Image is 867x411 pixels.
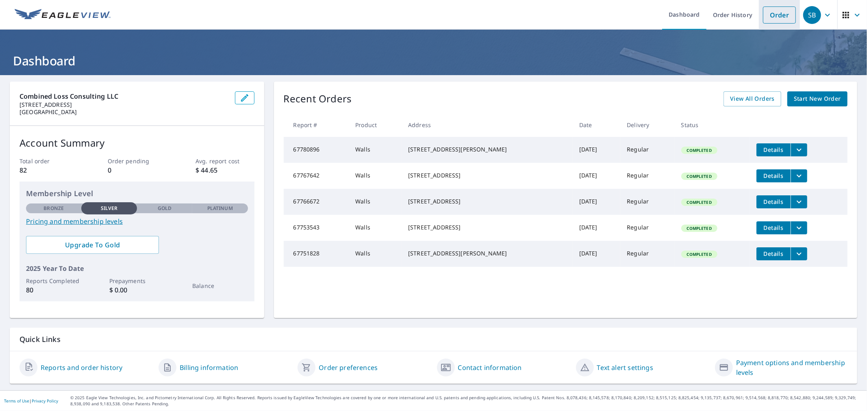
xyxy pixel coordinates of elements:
[756,143,791,156] button: detailsBtn-67780896
[408,171,566,180] div: [STREET_ADDRESS]
[26,188,248,199] p: Membership Level
[284,137,349,163] td: 67780896
[573,189,621,215] td: [DATE]
[108,165,166,175] p: 0
[756,221,791,234] button: detailsBtn-67753543
[756,247,791,260] button: detailsBtn-67751828
[284,189,349,215] td: 67766672
[787,91,847,106] a: Start New Order
[101,205,118,212] p: Silver
[573,241,621,267] td: [DATE]
[682,251,717,257] span: Completed
[573,137,621,163] td: [DATE]
[597,363,653,372] a: Text alert settings
[620,163,674,189] td: Regular
[33,240,152,249] span: Upgrade To Gold
[20,108,228,116] p: [GEOGRAPHIC_DATA]
[682,173,717,179] span: Completed
[15,9,111,21] img: EV Logo
[349,113,402,137] th: Product
[43,205,64,212] p: Bronze
[458,363,522,372] a: Contact information
[20,136,254,150] p: Account Summary
[620,189,674,215] td: Regular
[736,358,847,377] a: Payment options and membership levels
[730,94,775,104] span: View All Orders
[573,163,621,189] td: [DATE]
[26,236,159,254] a: Upgrade To Gold
[20,165,78,175] p: 82
[284,215,349,241] td: 67753543
[32,398,58,404] a: Privacy Policy
[4,398,58,403] p: |
[763,6,796,24] a: Order
[284,241,349,267] td: 67751828
[620,241,674,267] td: Regular
[620,215,674,241] td: Regular
[573,215,621,241] td: [DATE]
[402,113,573,137] th: Address
[284,113,349,137] th: Report #
[756,195,791,208] button: detailsBtn-67766672
[196,165,254,175] p: $ 44.65
[284,91,352,106] p: Recent Orders
[4,398,29,404] a: Terms of Use
[349,189,402,215] td: Walls
[349,215,402,241] td: Walls
[26,264,248,273] p: 2025 Year To Date
[70,395,863,407] p: © 2025 Eagle View Technologies, Inc. and Pictometry International Corp. All Rights Reserved. Repo...
[180,363,238,372] a: Billing information
[761,224,786,231] span: Details
[26,216,248,226] a: Pricing and membership levels
[761,250,786,257] span: Details
[791,195,807,208] button: filesDropdownBtn-67766672
[20,334,847,344] p: Quick Links
[682,147,717,153] span: Completed
[408,145,566,154] div: [STREET_ADDRESS][PERSON_NAME]
[724,91,781,106] a: View All Orders
[408,249,566,257] div: [STREET_ADDRESS][PERSON_NAME]
[196,157,254,165] p: Avg. report cost
[794,94,841,104] span: Start New Order
[41,363,122,372] a: Reports and order history
[791,169,807,182] button: filesDropdownBtn-67767642
[803,6,821,24] div: SB
[284,163,349,189] td: 67767642
[349,137,402,163] td: Walls
[109,277,165,285] p: Prepayments
[349,163,402,189] td: Walls
[158,205,172,212] p: Gold
[192,281,248,290] p: Balance
[26,285,81,295] p: 80
[761,198,786,205] span: Details
[10,52,857,69] h1: Dashboard
[349,241,402,267] td: Walls
[761,146,786,154] span: Details
[682,225,717,231] span: Completed
[791,143,807,156] button: filesDropdownBtn-67780896
[791,247,807,260] button: filesDropdownBtn-67751828
[675,113,750,137] th: Status
[408,197,566,205] div: [STREET_ADDRESS]
[756,169,791,182] button: detailsBtn-67767642
[573,113,621,137] th: Date
[207,205,233,212] p: Platinum
[791,221,807,234] button: filesDropdownBtn-67753543
[682,199,717,205] span: Completed
[620,137,674,163] td: Regular
[20,157,78,165] p: Total order
[620,113,674,137] th: Delivery
[761,172,786,180] span: Details
[26,277,81,285] p: Reports Completed
[20,91,228,101] p: Combined Loss Consulting LLC
[408,223,566,231] div: [STREET_ADDRESS]
[319,363,378,372] a: Order preferences
[20,101,228,108] p: [STREET_ADDRESS]
[108,157,166,165] p: Order pending
[109,285,165,295] p: $ 0.00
